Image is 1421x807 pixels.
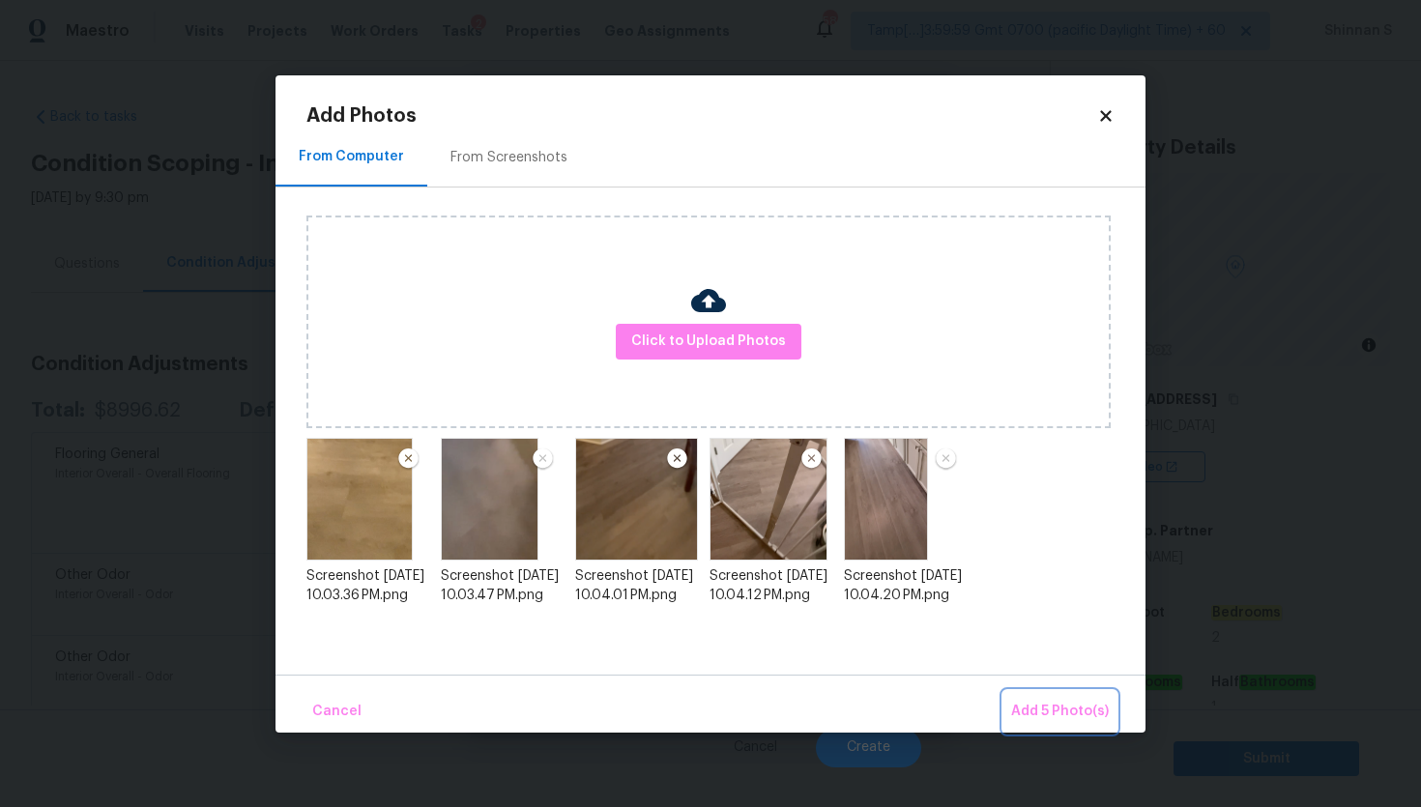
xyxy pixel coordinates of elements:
[312,700,362,724] span: Cancel
[1011,700,1109,724] span: Add 5 Photo(s)
[710,566,832,605] div: Screenshot [DATE] 10.04.12 PM.png
[306,566,429,605] div: Screenshot [DATE] 10.03.36 PM.png
[1003,691,1116,733] button: Add 5 Photo(s)
[691,283,726,318] img: Cloud Upload Icon
[299,147,404,166] div: From Computer
[631,330,786,354] span: Click to Upload Photos
[304,691,369,733] button: Cancel
[450,148,567,167] div: From Screenshots
[306,106,1097,126] h2: Add Photos
[575,566,698,605] div: Screenshot [DATE] 10.04.01 PM.png
[844,566,967,605] div: Screenshot [DATE] 10.04.20 PM.png
[616,324,801,360] button: Click to Upload Photos
[441,566,564,605] div: Screenshot [DATE] 10.03.47 PM.png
